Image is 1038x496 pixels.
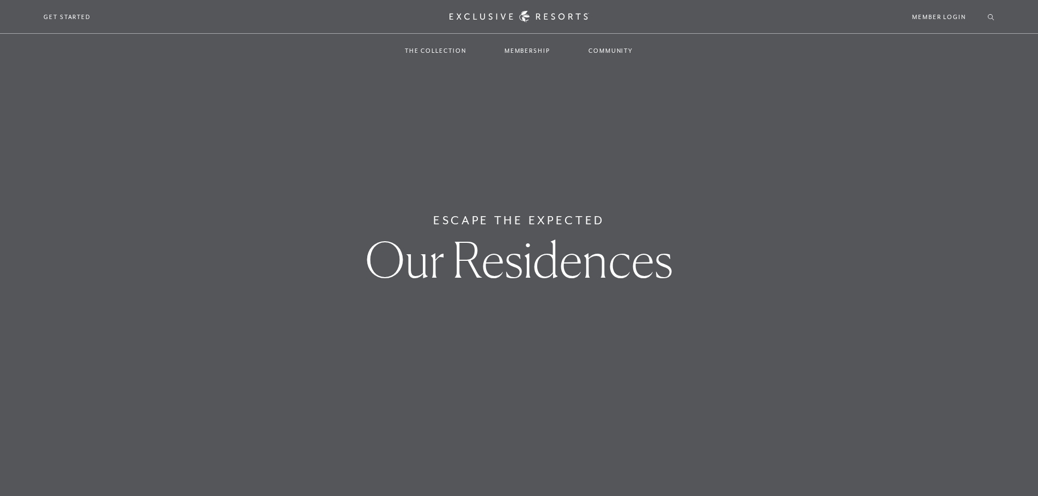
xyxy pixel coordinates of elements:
h1: Our Residences [365,235,673,284]
a: Membership [494,35,561,66]
a: Community [578,35,644,66]
h6: Escape The Expected [433,212,605,229]
a: The Collection [394,35,477,66]
a: Get Started [44,12,91,22]
a: Member Login [912,12,966,22]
